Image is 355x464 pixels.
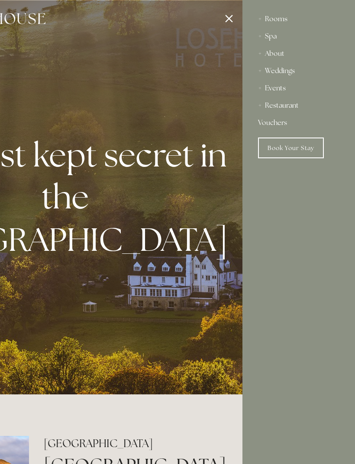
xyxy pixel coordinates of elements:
[258,97,339,114] div: Restaurant
[258,45,339,62] div: About
[258,80,339,97] div: Events
[258,138,324,158] a: Book Your Stay
[258,28,339,45] div: Spa
[258,62,339,80] div: Weddings
[258,10,339,28] div: Rooms
[258,114,339,131] a: Vouchers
